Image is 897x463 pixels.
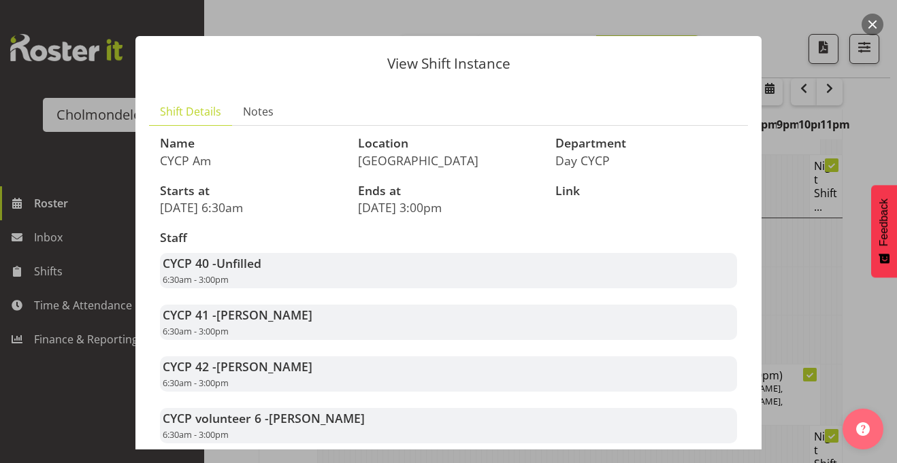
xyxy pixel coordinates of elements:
[878,199,890,246] span: Feedback
[163,273,229,286] span: 6:30am - 3:00pm
[216,358,312,375] span: [PERSON_NAME]
[160,200,342,215] p: [DATE] 6:30am
[163,410,365,426] strong: CYCP volunteer 6 -
[358,153,540,168] p: [GEOGRAPHIC_DATA]
[160,103,221,120] span: Shift Details
[243,103,274,120] span: Notes
[216,307,312,323] span: [PERSON_NAME]
[160,137,342,150] h3: Name
[856,422,870,436] img: help-xxl-2.png
[216,255,261,271] span: Unfilled
[555,184,737,198] h3: Link
[871,185,897,277] button: Feedback - Show survey
[269,410,365,426] span: [PERSON_NAME]
[149,56,748,71] p: View Shift Instance
[163,377,229,389] span: 6:30am - 3:00pm
[358,200,540,215] p: [DATE] 3:00pm
[160,184,342,198] h3: Starts at
[555,153,737,168] p: Day CYCP
[160,231,737,245] h3: Staff
[555,137,737,150] h3: Department
[163,325,229,337] span: 6:30am - 3:00pm
[163,255,261,271] strong: CYCP 40 -
[163,428,229,441] span: 6:30am - 3:00pm
[160,153,342,168] p: CYCP Am
[163,358,312,375] strong: CYCP 42 -
[163,307,312,323] strong: CYCP 41 -
[358,137,540,150] h3: Location
[358,184,540,198] h3: Ends at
